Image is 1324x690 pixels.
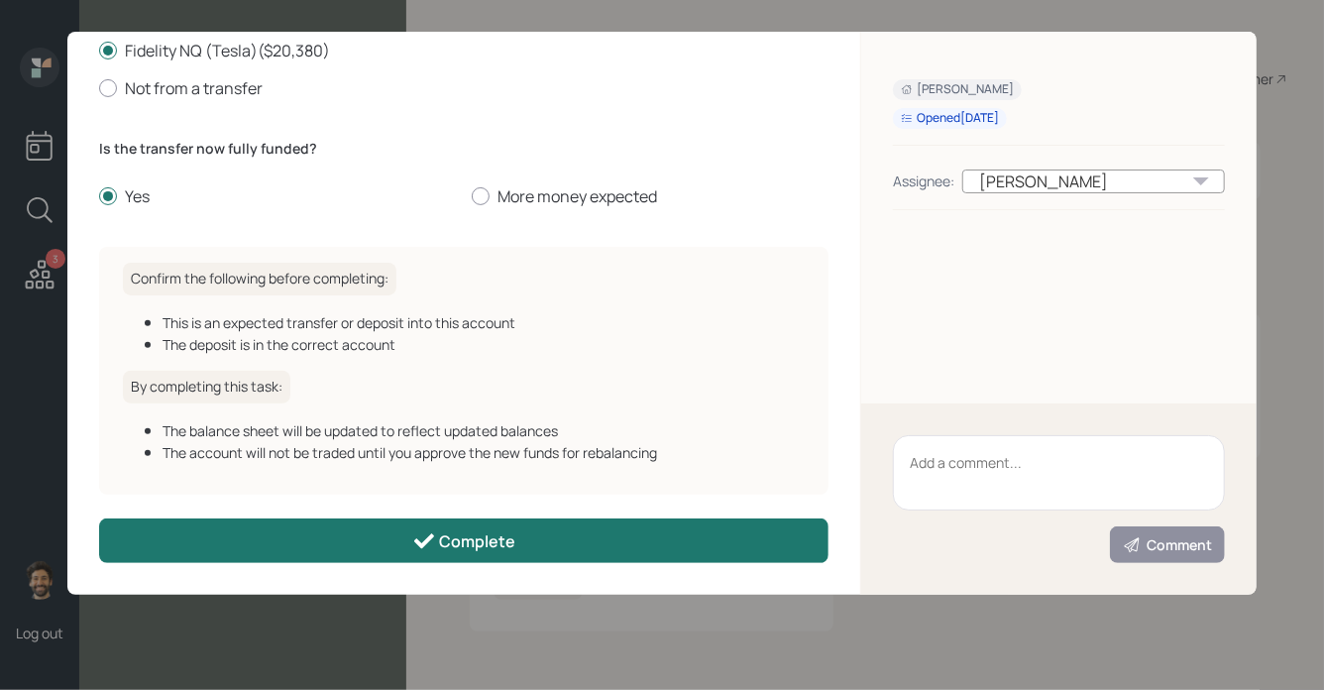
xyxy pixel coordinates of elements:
[123,371,290,403] h6: By completing this task:
[99,139,828,159] label: Is the transfer now fully funded?
[163,420,805,441] div: The balance sheet will be updated to reflect updated balances
[472,185,828,207] label: More money expected
[99,185,456,207] label: Yes
[1123,535,1212,555] div: Comment
[962,170,1225,193] div: [PERSON_NAME]
[901,110,999,127] div: Opened [DATE]
[99,77,828,99] label: Not from a transfer
[1110,526,1225,563] button: Comment
[412,529,516,553] div: Complete
[163,442,805,463] div: The account will not be traded until you approve the new funds for rebalancing
[163,312,805,333] div: This is an expected transfer or deposit into this account
[893,171,954,191] div: Assignee:
[901,81,1014,98] div: [PERSON_NAME]
[99,518,828,563] button: Complete
[163,334,805,355] div: The deposit is in the correct account
[123,263,396,295] h6: Confirm the following before completing:
[99,40,828,61] label: Fidelity NQ (Tesla) ( $20,380 )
